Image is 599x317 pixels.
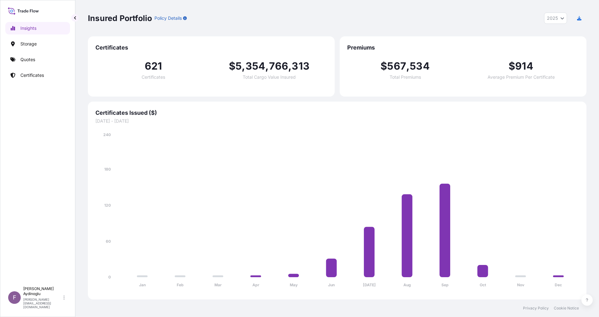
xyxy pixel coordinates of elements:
[288,61,292,71] span: ,
[328,283,335,287] tspan: Jun
[142,75,165,79] span: Certificates
[292,61,310,71] span: 313
[515,61,533,71] span: 914
[139,283,146,287] tspan: Jan
[235,61,242,71] span: 5
[214,283,222,287] tspan: Mar
[380,61,387,71] span: $
[242,61,245,71] span: ,
[103,132,111,137] tspan: 240
[95,44,327,51] span: Certificates
[20,25,36,31] p: Insights
[554,306,579,311] a: Cookie Notice
[517,283,525,287] tspan: Nov
[488,75,555,79] span: Average Premium Per Certificate
[265,61,269,71] span: ,
[347,44,579,51] span: Premiums
[20,41,37,47] p: Storage
[104,167,111,172] tspan: 180
[154,15,182,21] p: Policy Details
[387,61,406,71] span: 567
[441,283,449,287] tspan: Sep
[106,239,111,244] tspan: 60
[269,61,289,71] span: 766
[177,283,184,287] tspan: Feb
[5,22,70,34] a: Insights
[290,283,298,287] tspan: May
[547,15,558,21] span: 2025
[23,298,62,309] p: [PERSON_NAME][EMAIL_ADDRESS][DOMAIN_NAME]
[104,203,111,208] tspan: 120
[13,294,16,301] span: F
[145,61,162,71] span: 621
[20,56,35,63] p: Quotes
[95,109,579,117] span: Certificates Issued ($)
[410,61,430,71] span: 534
[555,283,562,287] tspan: Dec
[95,118,579,124] span: [DATE] - [DATE]
[23,286,62,296] p: [PERSON_NAME] Aydinoglu
[403,283,411,287] tspan: Aug
[5,69,70,82] a: Certificates
[252,283,259,287] tspan: Apr
[363,283,376,287] tspan: [DATE]
[480,283,486,287] tspan: Oct
[246,61,266,71] span: 354
[406,61,410,71] span: ,
[5,53,70,66] a: Quotes
[5,38,70,50] a: Storage
[108,275,111,279] tspan: 0
[544,13,567,24] button: Year Selector
[523,306,549,311] a: Privacy Policy
[509,61,515,71] span: $
[243,75,296,79] span: Total Cargo Value Insured
[20,72,44,78] p: Certificates
[229,61,235,71] span: $
[88,13,152,23] p: Insured Portfolio
[390,75,421,79] span: Total Premiums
